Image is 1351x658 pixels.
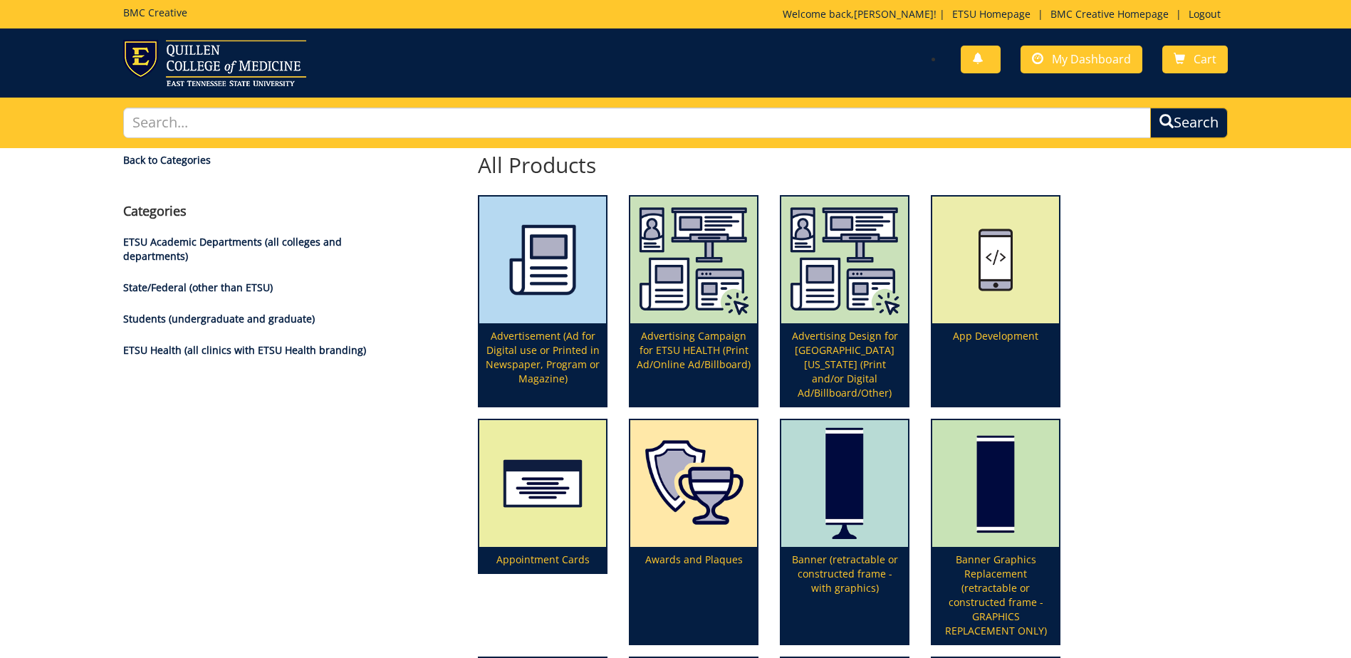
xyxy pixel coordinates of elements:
p: Advertisement (Ad for Digital use or Printed in Newspaper, Program or Magazine) [479,323,606,406]
span: Cart [1194,51,1216,67]
a: App Development [932,197,1059,406]
a: Advertising Design for [GEOGRAPHIC_DATA][US_STATE] (Print and/or Digital Ad/Billboard/Other) [781,197,908,406]
a: Advertising Campaign for ETSU HEALTH (Print Ad/Online Ad/Billboard) [630,197,757,406]
a: [PERSON_NAME] [854,7,934,21]
a: Logout [1182,7,1228,21]
h5: BMC Creative [123,7,187,18]
h4: Categories [123,204,383,219]
a: Banner (retractable or constructed frame - with graphics) [781,420,908,644]
input: Search... [123,108,1151,138]
img: graphics-only-banner-5949222f1cdc31.93524894.png [932,420,1059,547]
img: etsu%20health%20marketing%20campaign%20image-6075f5506d2aa2.29536275.png [630,197,757,323]
a: Appointment Cards [479,420,606,573]
p: Banner (retractable or constructed frame - with graphics) [781,547,908,644]
img: app%20development%20icon-655684178ce609.47323231.png [932,197,1059,323]
a: Awards and Plaques [630,420,757,644]
a: My Dashboard [1021,46,1142,73]
img: plaques-5a7339fccbae09.63825868.png [630,420,757,547]
p: Awards and Plaques [630,547,757,644]
span: My Dashboard [1052,51,1131,67]
p: Advertising Campaign for ETSU HEALTH (Print Ad/Online Ad/Billboard) [630,323,757,406]
img: printmedia-5fff40aebc8a36.86223841.png [479,197,606,323]
h2: All Products [467,153,1071,177]
p: App Development [932,323,1059,406]
p: Appointment Cards [479,547,606,573]
a: ETSU Health (all clinics with ETSU Health branding) [123,343,366,357]
img: appointment%20cards-6556843a9f7d00.21763534.png [479,420,606,547]
img: ETSU logo [123,40,306,86]
p: Welcome back, ! | | | [783,7,1228,21]
a: BMC Creative Homepage [1043,7,1176,21]
a: State/Federal (other than ETSU) [123,281,273,294]
a: ETSU Academic Departments (all colleges and departments) [123,235,342,263]
p: Advertising Design for [GEOGRAPHIC_DATA][US_STATE] (Print and/or Digital Ad/Billboard/Other) [781,323,908,406]
button: Search [1150,108,1228,138]
p: Banner Graphics Replacement (retractable or constructed frame - GRAPHICS REPLACEMENT ONLY) [932,547,1059,644]
a: ETSU Homepage [945,7,1038,21]
a: Advertisement (Ad for Digital use or Printed in Newspaper, Program or Magazine) [479,197,606,406]
a: Back to Categories [123,153,383,167]
img: etsu%20health%20marketing%20campaign%20image-6075f5506d2aa2.29536275.png [781,197,908,323]
a: Cart [1162,46,1228,73]
a: Students (undergraduate and graduate) [123,312,315,325]
img: retractable-banner-59492b401f5aa8.64163094.png [781,420,908,547]
a: Banner Graphics Replacement (retractable or constructed frame - GRAPHICS REPLACEMENT ONLY) [932,420,1059,644]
